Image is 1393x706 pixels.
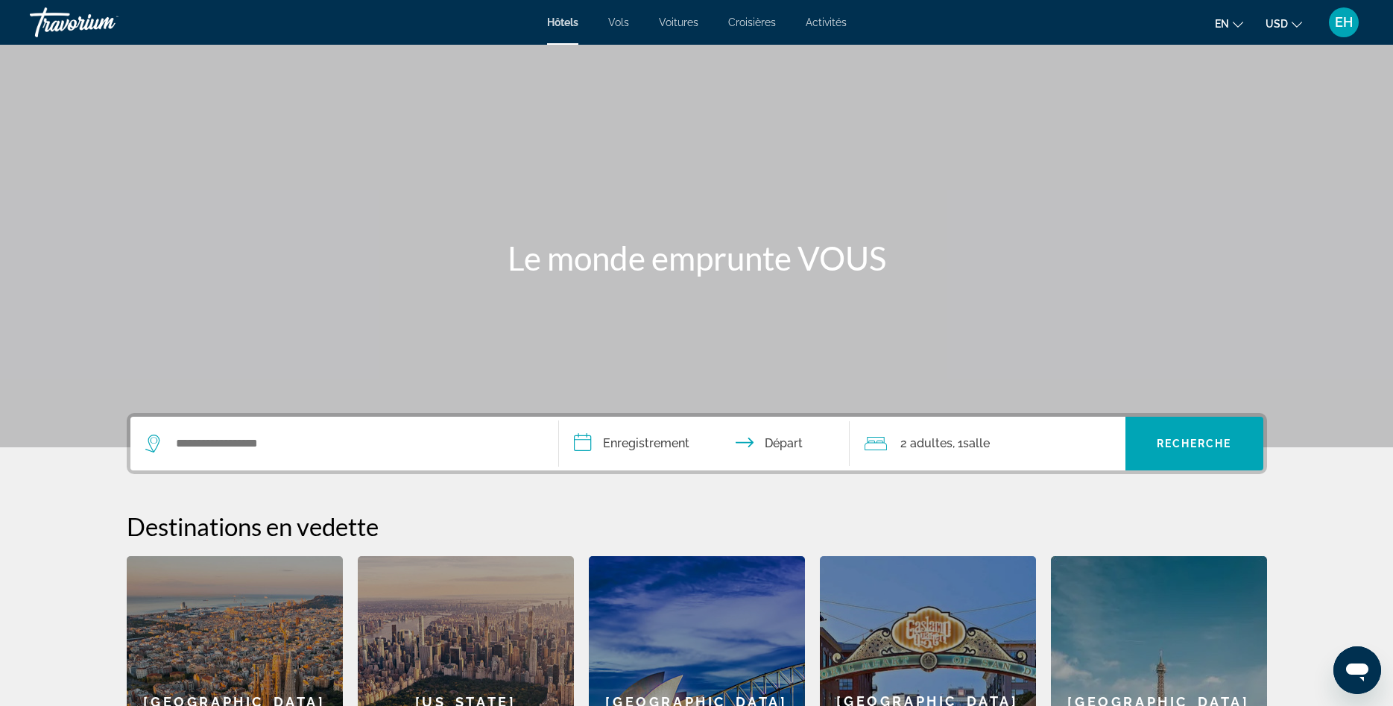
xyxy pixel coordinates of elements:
[1333,646,1381,694] iframe: Bouton de lancement de la fenêtre de messagerie
[1215,18,1229,30] span: en
[127,511,1267,541] h2: Destinations en vedette
[659,16,698,28] a: Voitures
[900,433,953,454] span: 2
[417,239,976,277] h1: Le monde emprunte VOUS
[806,16,847,28] a: Activités
[1335,15,1353,30] span: EH
[963,436,990,450] span: salle
[30,3,179,42] a: Travorium
[1157,438,1232,450] span: Recherche
[953,433,990,454] span: , 1
[1266,18,1288,30] span: USD
[910,436,953,450] span: adultes
[1125,417,1263,470] button: Recherche
[608,16,629,28] a: Vols
[728,16,776,28] a: Croisières
[547,16,578,28] a: Hôtels
[850,417,1125,470] button: Voyageurs: 2 adultes, 0 enfant
[130,417,1263,470] div: Le widget de recherche
[1324,7,1363,38] button: Menu utilisateur
[1266,13,1302,34] button: Changement de monnaie
[559,417,850,470] button: Dates d'enregistrement et de sortie
[1215,13,1243,34] button: Changer de langue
